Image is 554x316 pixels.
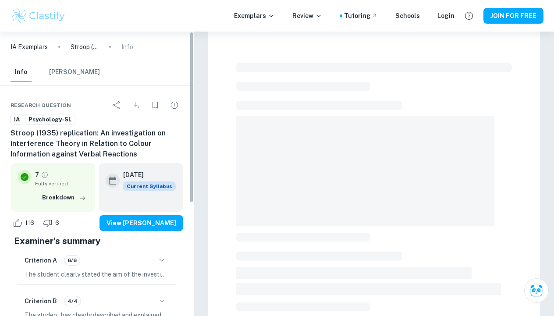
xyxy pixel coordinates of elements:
a: Schools [395,11,420,21]
p: Exemplars [234,11,275,21]
span: Research question [11,101,71,109]
a: IA Exemplars [11,42,48,52]
h6: Stroop (1935) replication: An investigation on Interference Theory in Relation to Colour Informat... [11,128,183,160]
span: 4/4 [64,297,81,305]
p: The student clearly stated the aim of the investigation and explained the relevance of the topic ... [25,270,169,279]
h6: [DATE] [123,170,169,180]
p: Stroop (1935) replication: An investigation on Interference Theory in Relation to Colour Informat... [71,42,99,52]
h5: Examiner's summary [14,234,180,248]
p: Review [292,11,322,21]
div: Like [11,216,39,230]
span: 6/6 [64,256,80,264]
span: Fully verified [35,180,88,188]
h6: Criterion B [25,296,57,306]
div: Dislike [41,216,64,230]
a: IA [11,114,23,125]
div: Download [127,96,145,114]
button: View [PERSON_NAME] [99,215,183,231]
button: Ask Clai [524,278,549,303]
button: Help and Feedback [462,8,476,23]
a: Login [437,11,455,21]
button: Info [11,63,32,82]
img: Clastify logo [11,7,66,25]
p: Info [121,42,133,52]
div: Bookmark [146,96,164,114]
span: 6 [50,219,64,227]
button: [PERSON_NAME] [49,63,100,82]
span: Psychology-SL [25,115,75,124]
a: Tutoring [344,11,378,21]
span: 116 [20,219,39,227]
p: 7 [35,170,39,180]
a: Grade fully verified [41,171,49,179]
span: Current Syllabus [123,181,176,191]
span: IA [11,115,23,124]
div: Share [108,96,125,114]
div: Report issue [166,96,183,114]
h6: Criterion A [25,256,57,265]
button: Breakdown [40,191,88,204]
div: This exemplar is based on the current syllabus. Feel free to refer to it for inspiration/ideas wh... [123,181,176,191]
a: Psychology-SL [25,114,75,125]
button: JOIN FOR FREE [483,8,543,24]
